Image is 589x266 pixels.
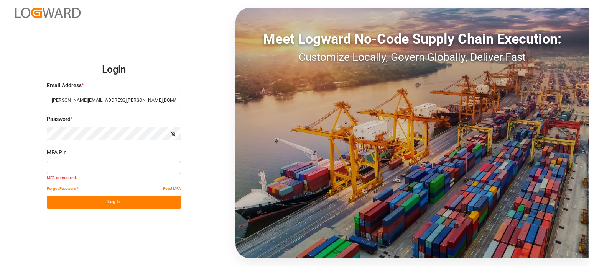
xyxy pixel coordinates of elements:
[47,115,71,123] span: Password
[47,196,181,209] button: Log In
[47,82,82,90] span: Email Address
[235,49,589,65] div: Customize Locally, Govern Globally, Deliver Fast
[235,29,589,49] div: Meet Logward No-Code Supply Chain Execution:
[47,175,181,182] small: MFA is required.
[47,57,181,82] h2: Login
[47,94,181,107] input: Enter your email
[47,182,78,196] button: Forgot Password?
[47,149,67,157] span: MFA Pin
[15,8,81,18] img: Logward_new_orange.png
[163,182,181,196] button: Reset MFA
